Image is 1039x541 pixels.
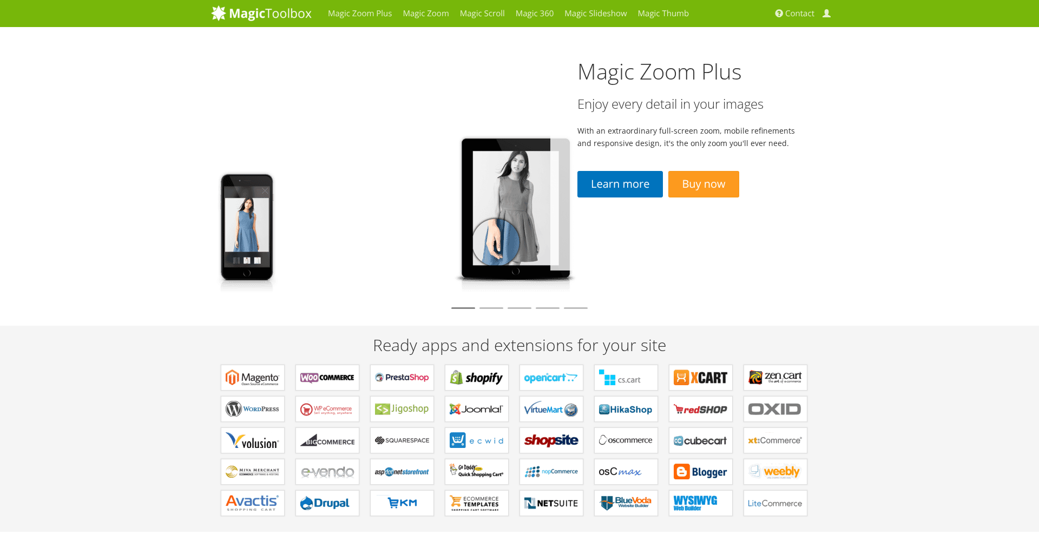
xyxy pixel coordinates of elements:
[785,8,814,19] span: Contact
[669,365,733,391] a: Modules for X-Cart
[450,495,504,511] b: Extensions for ecommerce Templates
[524,464,578,480] b: Extensions for nopCommerce
[519,396,583,422] a: Components for VirtueMart
[221,490,285,516] a: Extensions for Avactis
[211,336,828,354] h2: Ready apps and extensions for your site
[226,432,280,448] b: Extensions for Volusion
[519,365,583,391] a: Modules for OpenCart
[450,432,504,448] b: Extensions for ECWID
[519,459,583,485] a: Extensions for nopCommerce
[300,401,354,417] b: Plugins for WP e-Commerce
[524,495,578,511] b: Extensions for NetSuite
[748,432,803,448] b: Extensions for xt:Commerce
[370,396,434,422] a: Plugins for Jigoshop
[744,427,807,453] a: Extensions for xt:Commerce
[221,459,285,485] a: Extensions for Miva Merchant
[577,124,801,149] p: With an extraordinary full-screen zoom, mobile refinements and responsive design, it's the only z...
[669,490,733,516] a: Extensions for WYSIWYG
[445,365,509,391] a: Apps for Shopify
[674,464,728,480] b: Extensions for Blogger
[226,370,280,386] b: Extensions for Magento
[674,495,728,511] b: Extensions for WYSIWYG
[211,5,312,21] img: MagicToolbox.com - Image tools for your website
[599,464,653,480] b: Add-ons for osCMax
[370,365,434,391] a: Modules for PrestaShop
[599,495,653,511] b: Extensions for BlueVoda
[519,490,583,516] a: Extensions for NetSuite
[577,56,742,86] a: Magic Zoom Plus
[445,490,509,516] a: Extensions for ecommerce Templates
[300,432,354,448] b: Apps for Bigcommerce
[599,432,653,448] b: Add-ons for osCommerce
[674,401,728,417] b: Components for redSHOP
[445,427,509,453] a: Extensions for ECWID
[519,427,583,453] a: Extensions for ShopSite
[300,370,354,386] b: Plugins for WooCommerce
[445,459,509,485] a: Extensions for GoDaddy Shopping Cart
[744,490,807,516] a: Modules for LiteCommerce
[748,401,803,417] b: Extensions for OXID
[445,396,509,422] a: Components for Joomla
[295,490,359,516] a: Modules for Drupal
[226,401,280,417] b: Plugins for WordPress
[450,464,504,480] b: Extensions for GoDaddy Shopping Cart
[669,396,733,422] a: Components for redSHOP
[295,427,359,453] a: Apps for Bigcommerce
[594,396,658,422] a: Components for HikaShop
[375,464,429,480] b: Extensions for AspDotNetStorefront
[669,459,733,485] a: Extensions for Blogger
[524,432,578,448] b: Extensions for ShopSite
[370,459,434,485] a: Extensions for AspDotNetStorefront
[594,427,658,453] a: Add-ons for osCommerce
[748,495,803,511] b: Modules for LiteCommerce
[211,51,578,304] img: magiczoomplus2-tablet.png
[668,171,739,197] a: Buy now
[375,401,429,417] b: Plugins for Jigoshop
[599,401,653,417] b: Components for HikaShop
[669,427,733,453] a: Plugins for CubeCart
[226,464,280,480] b: Extensions for Miva Merchant
[295,365,359,391] a: Plugins for WooCommerce
[375,370,429,386] b: Modules for PrestaShop
[300,495,354,511] b: Modules for Drupal
[295,459,359,485] a: Extensions for e-vendo
[375,432,429,448] b: Extensions for Squarespace
[221,396,285,422] a: Plugins for WordPress
[599,370,653,386] b: Add-ons for CS-Cart
[450,401,504,417] b: Components for Joomla
[370,427,434,453] a: Extensions for Squarespace
[524,370,578,386] b: Modules for OpenCart
[748,370,803,386] b: Plugins for Zen Cart
[221,365,285,391] a: Extensions for Magento
[450,370,504,386] b: Apps for Shopify
[221,427,285,453] a: Extensions for Volusion
[524,401,578,417] b: Components for VirtueMart
[577,171,663,197] a: Learn more
[300,464,354,480] b: Extensions for e-vendo
[375,495,429,511] b: Extensions for EKM
[744,365,807,391] a: Plugins for Zen Cart
[744,459,807,485] a: Extensions for Weebly
[744,396,807,422] a: Extensions for OXID
[226,495,280,511] b: Extensions for Avactis
[370,490,434,516] a: Extensions for EKM
[674,432,728,448] b: Plugins for CubeCart
[594,459,658,485] a: Add-ons for osCMax
[594,490,658,516] a: Extensions for BlueVoda
[577,97,801,111] h3: Enjoy every detail in your images
[295,396,359,422] a: Plugins for WP e-Commerce
[748,464,803,480] b: Extensions for Weebly
[674,370,728,386] b: Modules for X-Cart
[594,365,658,391] a: Add-ons for CS-Cart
